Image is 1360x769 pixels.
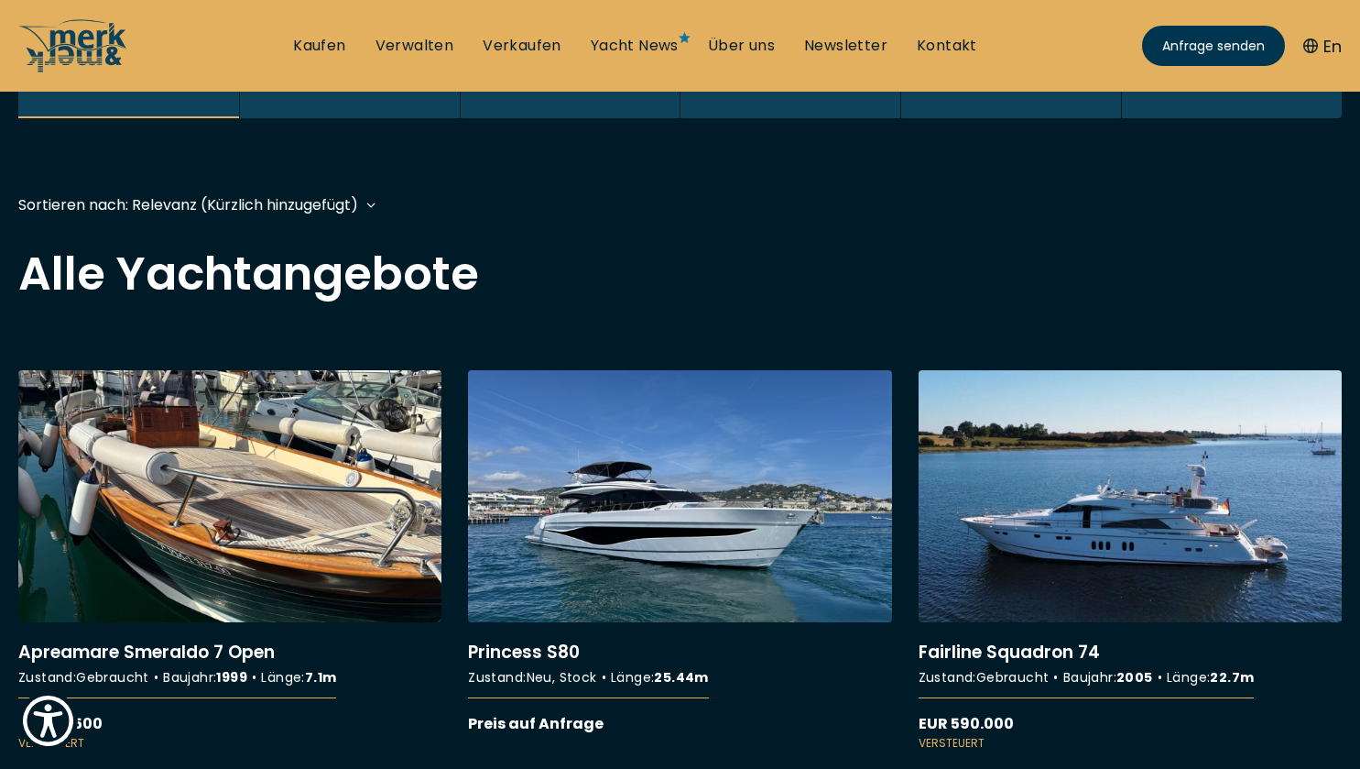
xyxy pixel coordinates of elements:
a: Verkaufen [483,36,561,56]
a: Newsletter [804,36,887,56]
a: Über uns [708,36,775,56]
button: Show Accessibility Preferences [18,691,78,751]
a: Anfrage senden [1142,26,1285,66]
a: Kontakt [917,36,977,56]
span: Anfrage senden [1162,37,1265,56]
h2: Alle Yachtangebote [18,251,1342,297]
div: Sortieren nach: Relevanz (Kürzlich hinzugefügt) [18,193,358,216]
a: Yacht News [591,36,679,56]
a: Kaufen [293,36,345,56]
a: Verwalten [375,36,454,56]
a: More details aboutFairline Squadron 74 [919,370,1342,752]
a: More details aboutPrincess S80 [468,370,891,735]
button: En [1303,34,1342,59]
a: More details aboutApreamare Smeraldo 7 Open [18,370,441,752]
